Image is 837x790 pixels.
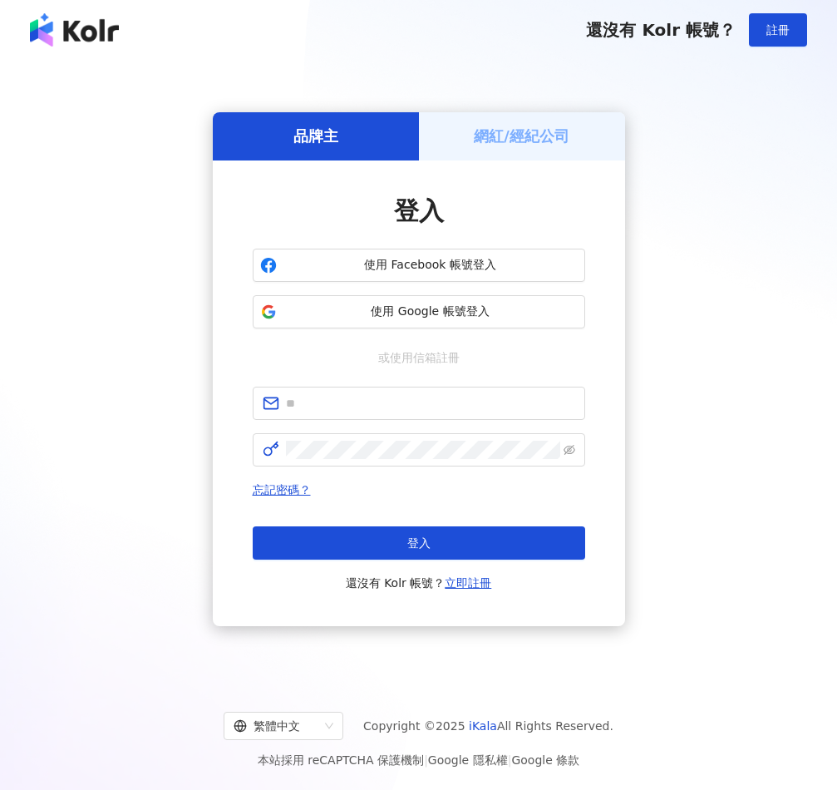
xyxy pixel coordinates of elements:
[30,13,119,47] img: logo
[474,126,569,146] h5: 網紅/經紀公司
[253,249,585,282] button: 使用 Facebook 帳號登入
[511,753,579,767] a: Google 條款
[346,573,492,593] span: 還沒有 Kolr 帳號？
[258,750,579,770] span: 本站採用 reCAPTCHA 保護機制
[469,719,497,733] a: iKala
[293,126,338,146] h5: 品牌主
[766,23,790,37] span: 註冊
[253,295,585,328] button: 使用 Google 帳號登入
[283,304,578,320] span: 使用 Google 帳號登入
[586,20,736,40] span: 還沒有 Kolr 帳號？
[424,753,428,767] span: |
[407,536,431,550] span: 登入
[363,716,613,736] span: Copyright © 2025 All Rights Reserved.
[508,753,512,767] span: |
[253,483,311,496] a: 忘記密碼？
[564,444,575,456] span: eye-invisible
[445,576,491,590] a: 立即註冊
[749,13,807,47] button: 註冊
[234,713,318,739] div: 繁體中文
[367,348,471,367] span: 或使用信箱註冊
[394,196,444,225] span: 登入
[253,526,585,560] button: 登入
[283,257,578,274] span: 使用 Facebook 帳號登入
[428,753,508,767] a: Google 隱私權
